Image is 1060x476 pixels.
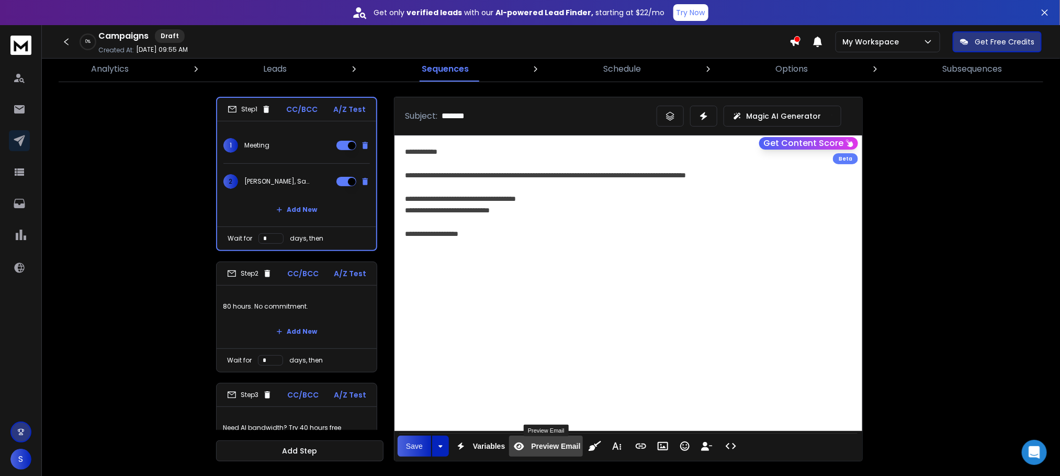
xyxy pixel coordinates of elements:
[244,141,269,150] p: Meeting
[673,4,708,21] button: Try Now
[603,63,641,75] p: Schedule
[415,56,475,82] a: Sequences
[287,268,319,279] p: CC/BCC
[223,292,370,321] p: 80 hours. No commitment.
[227,356,252,365] p: Wait for
[721,436,741,457] button: Code View
[227,269,272,278] div: Step 2
[216,262,377,372] li: Step2CC/BCCA/Z Test80 hours. No commitment.Add NewWait fordays, then
[334,268,366,279] p: A/Z Test
[85,39,91,45] p: 0 %
[228,234,252,243] p: Wait for
[287,104,318,115] p: CC/BCC
[675,436,695,457] button: Emoticons
[842,37,903,47] p: My Workspace
[98,46,134,54] p: Created At:
[759,137,858,150] button: Get Content Score
[268,199,325,220] button: Add New
[585,436,605,457] button: Clean HTML
[268,321,325,342] button: Add New
[136,46,188,54] p: [DATE] 09:55 AM
[289,356,323,365] p: days, then
[451,436,508,457] button: Variables
[333,104,366,115] p: A/Z Test
[496,7,594,18] strong: AI-powered Lead Finder,
[653,436,673,457] button: Insert Image (Ctrl+P)
[223,138,238,153] span: 1
[290,234,323,243] p: days, then
[471,442,508,451] span: Variables
[155,29,185,43] div: Draft
[975,37,1034,47] p: Get Free Credits
[833,153,858,164] div: Beta
[769,56,814,82] a: Options
[398,436,431,457] button: Save
[524,425,569,436] div: Preview Email
[244,177,311,186] p: [PERSON_NAME], Say "yes" to connect
[676,7,705,18] p: Try Now
[405,110,437,122] p: Subject:
[227,390,272,400] div: Step 3
[223,413,370,443] p: Need AI bandwidth? Try 40 hours free
[407,7,463,18] strong: verified leads
[953,31,1042,52] button: Get Free Credits
[228,105,271,114] div: Step 1
[98,30,149,42] h1: Campaigns
[334,390,366,400] p: A/Z Test
[85,56,135,82] a: Analytics
[746,111,821,121] p: Magic AI Generator
[509,436,582,457] button: Preview Email
[697,436,717,457] button: Insert Unsubscribe Link
[1022,440,1047,465] div: Open Intercom Messenger
[10,36,31,55] img: logo
[597,56,647,82] a: Schedule
[264,63,287,75] p: Leads
[422,63,469,75] p: Sequences
[91,63,129,75] p: Analytics
[223,174,238,189] span: 2
[937,56,1009,82] a: Subsequences
[724,106,841,127] button: Magic AI Generator
[943,63,1002,75] p: Subsequences
[257,56,294,82] a: Leads
[10,449,31,470] button: S
[216,440,384,461] button: Add Step
[529,442,582,451] span: Preview Email
[775,63,808,75] p: Options
[374,7,665,18] p: Get only with our starting at $22/mo
[216,97,377,251] li: Step1CC/BCCA/Z Test1Meeting2[PERSON_NAME], Say "yes" to connectAdd NewWait fordays, then
[287,390,319,400] p: CC/BCC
